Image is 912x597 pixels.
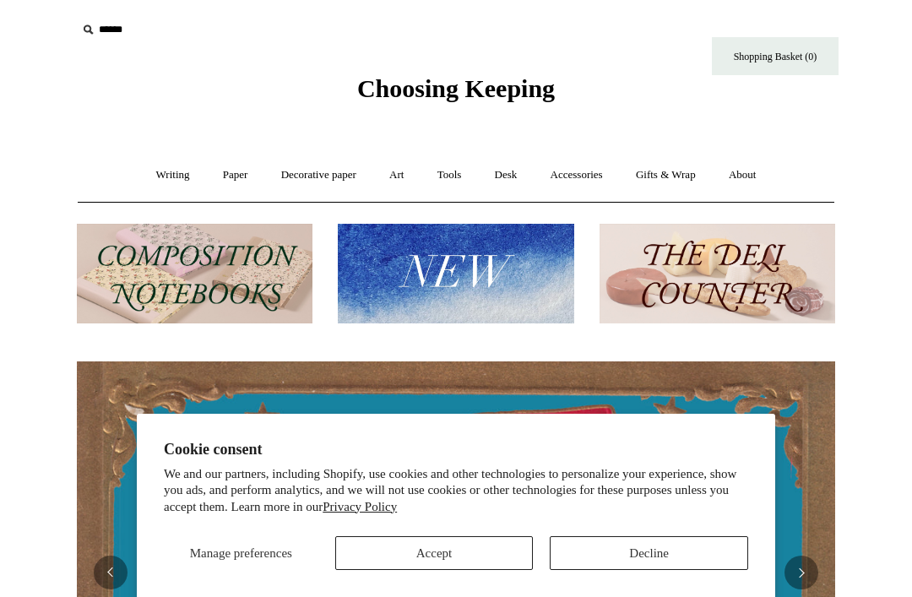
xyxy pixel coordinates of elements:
button: Manage preferences [164,536,318,570]
img: 202302 Composition ledgers.jpg__PID:69722ee6-fa44-49dd-a067-31375e5d54ec [77,224,312,324]
a: Gifts & Wrap [621,153,711,198]
span: Choosing Keeping [357,74,555,102]
button: Next [784,556,818,589]
button: Accept [335,536,534,570]
a: Desk [480,153,533,198]
img: The Deli Counter [600,224,835,324]
a: Decorative paper [266,153,372,198]
button: Previous [94,556,128,589]
p: We and our partners, including Shopify, use cookies and other technologies to personalize your ex... [164,466,748,516]
a: Tools [422,153,477,198]
a: Paper [208,153,263,198]
h2: Cookie consent [164,441,748,459]
a: Choosing Keeping [357,88,555,100]
img: New.jpg__PID:f73bdf93-380a-4a35-bcfe-7823039498e1 [338,224,573,324]
a: Privacy Policy [323,500,397,513]
a: Writing [141,153,205,198]
span: Manage preferences [190,546,292,560]
button: Decline [550,536,748,570]
a: Art [374,153,419,198]
a: Shopping Basket (0) [712,37,839,75]
a: Accessories [535,153,618,198]
a: About [714,153,772,198]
